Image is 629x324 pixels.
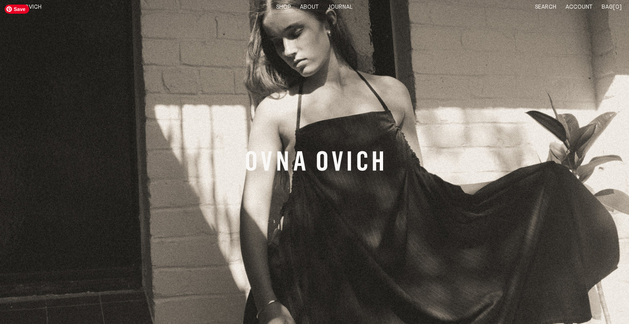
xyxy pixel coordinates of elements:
summary: About [300,4,319,11]
span: Bag [602,4,613,10]
a: Shop [276,4,291,10]
span: [0] [613,4,622,10]
a: Banner Link [246,151,383,174]
a: Account [565,4,592,10]
a: Home [7,4,42,10]
span: Save [5,5,29,14]
a: Journal [328,4,352,10]
a: Search [535,4,556,10]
